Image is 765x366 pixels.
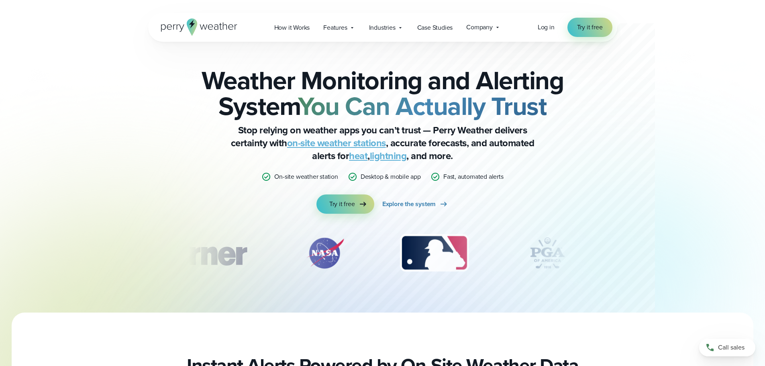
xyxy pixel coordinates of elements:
[392,233,477,273] img: MLB.svg
[466,22,493,32] span: Company
[369,23,396,33] span: Industries
[538,22,555,32] a: Log in
[274,172,338,182] p: On-site weather station
[515,233,579,273] div: 4 of 12
[370,149,407,163] a: lightning
[392,233,477,273] div: 3 of 12
[329,199,355,209] span: Try it free
[349,149,367,163] a: heat
[361,172,421,182] p: Desktop & mobile app
[417,23,453,33] span: Case Studies
[287,136,386,150] a: on-site weather stations
[410,19,460,36] a: Case Studies
[699,339,755,356] a: Call sales
[298,87,547,125] strong: You Can Actually Trust
[267,19,317,36] a: How it Works
[567,18,612,37] a: Try it free
[188,233,577,277] div: slideshow
[144,233,258,273] img: Turner-Construction_1.svg
[323,23,347,33] span: Features
[316,194,374,214] a: Try it free
[577,22,603,32] span: Try it free
[297,233,353,273] img: NASA.svg
[515,233,579,273] img: PGA.svg
[382,194,449,214] a: Explore the system
[188,67,577,119] h2: Weather Monitoring and Alerting System
[443,172,504,182] p: Fast, automated alerts
[382,199,436,209] span: Explore the system
[274,23,310,33] span: How it Works
[718,343,745,352] span: Call sales
[222,124,543,162] p: Stop relying on weather apps you can’t trust — Perry Weather delivers certainty with , accurate f...
[297,233,353,273] div: 2 of 12
[144,233,258,273] div: 1 of 12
